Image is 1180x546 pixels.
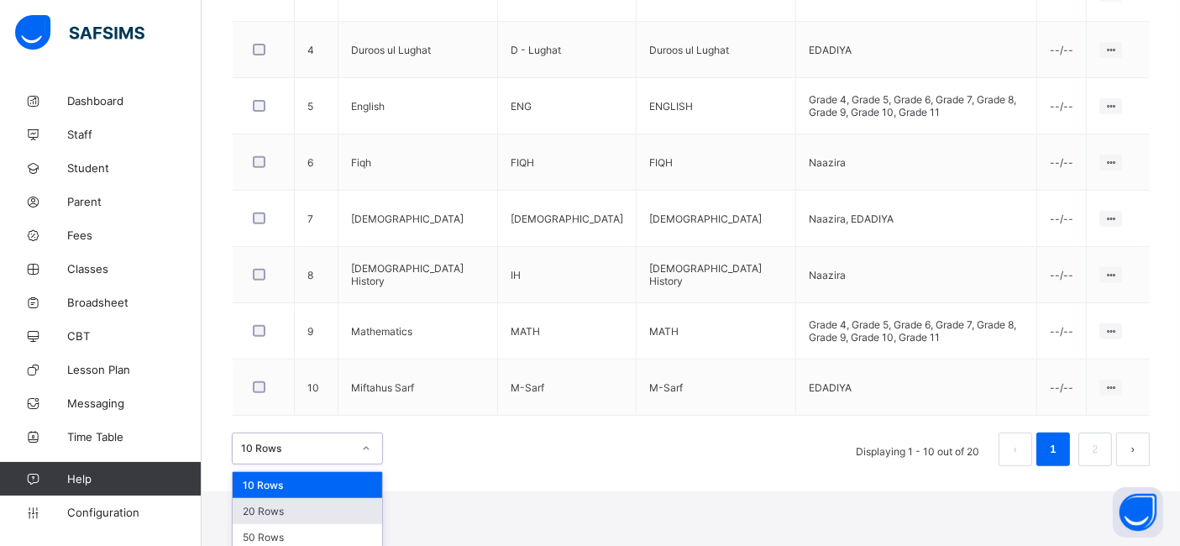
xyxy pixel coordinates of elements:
td: Duroos ul Lughat [338,22,497,78]
td: Grade 4, Grade 5, Grade 6, Grade 7, Grade 8, Grade 9, Grade 10, Grade 11 [795,78,1037,134]
td: Naazira [795,134,1037,191]
li: Displaying 1 - 10 out of 20 [843,433,992,466]
div: 10 Rows [233,472,382,498]
td: 10 [294,360,338,416]
td: M-Sarf [636,360,795,416]
td: Naazira, EDADIYA [795,191,1037,247]
td: MATH [636,303,795,360]
li: 上一页 [999,433,1032,466]
td: FIQH [497,134,636,191]
td: 8 [294,247,338,303]
div: 20 Rows [233,498,382,524]
span: Dashboard [67,94,202,108]
td: Fiqh [338,134,497,191]
td: EDADIYA [795,22,1037,78]
span: Broadsheet [67,296,202,309]
span: Configuration [67,506,201,519]
td: Grade 4, Grade 5, Grade 6, Grade 7, Grade 8, Grade 9, Grade 10, Grade 11 [795,303,1037,360]
td: Naazira [795,247,1037,303]
td: ENG [497,78,636,134]
span: Help [67,472,201,486]
li: 2 [1078,433,1112,466]
td: [DEMOGRAPHIC_DATA] History [338,247,497,303]
td: M-Sarf [497,360,636,416]
td: --/-- [1037,360,1087,416]
td: Duroos ul Lughat [636,22,795,78]
span: Fees [67,228,202,242]
span: Time Table [67,430,202,444]
a: 1 [1045,438,1061,460]
td: 5 [294,78,338,134]
td: 7 [294,191,338,247]
td: 4 [294,22,338,78]
td: Mathematics [338,303,497,360]
td: 6 [294,134,338,191]
td: D - Lughat [497,22,636,78]
button: Open asap [1113,487,1163,538]
img: safsims [15,15,144,50]
td: English [338,78,497,134]
span: Messaging [67,396,202,410]
td: [DEMOGRAPHIC_DATA] [636,191,795,247]
td: ENGLISH [636,78,795,134]
span: Parent [67,195,202,208]
td: --/-- [1037,78,1087,134]
td: --/-- [1037,303,1087,360]
li: 1 [1036,433,1070,466]
td: 9 [294,303,338,360]
td: --/-- [1037,22,1087,78]
span: Staff [67,128,202,141]
td: FIQH [636,134,795,191]
span: CBT [67,329,202,343]
td: [DEMOGRAPHIC_DATA] [338,191,497,247]
div: 10 Rows [241,443,352,455]
td: MATH [497,303,636,360]
td: [DEMOGRAPHIC_DATA] History [636,247,795,303]
td: [DEMOGRAPHIC_DATA] [497,191,636,247]
span: Classes [67,262,202,276]
span: Lesson Plan [67,363,202,376]
a: 2 [1087,438,1103,460]
button: prev page [999,433,1032,466]
span: Student [67,161,202,175]
td: --/-- [1037,247,1087,303]
td: --/-- [1037,191,1087,247]
button: next page [1116,433,1150,466]
td: IH [497,247,636,303]
li: 下一页 [1116,433,1150,466]
td: --/-- [1037,134,1087,191]
td: Miftahus Sarf [338,360,497,416]
td: EDADIYA [795,360,1037,416]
